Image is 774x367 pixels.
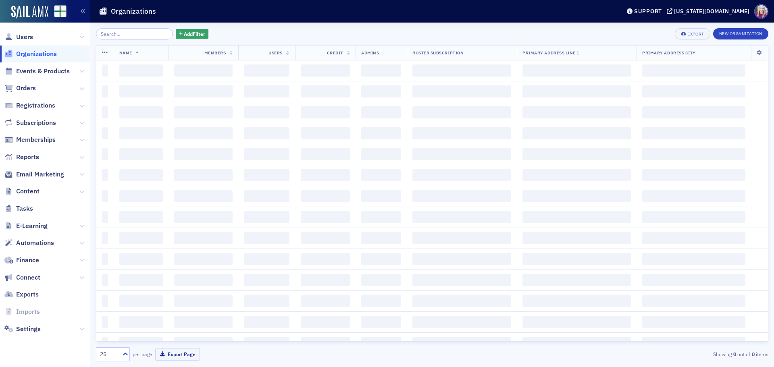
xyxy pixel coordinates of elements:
[102,190,108,202] span: ‌
[244,316,289,328] span: ‌
[642,316,745,328] span: ‌
[522,106,631,118] span: ‌
[174,274,233,286] span: ‌
[412,106,511,118] span: ‌
[522,148,631,160] span: ‌
[174,148,233,160] span: ‌
[184,30,205,37] span: Add Filter
[301,232,350,244] span: ‌
[412,232,511,244] span: ‌
[642,64,745,77] span: ‌
[301,316,350,328] span: ‌
[244,169,289,181] span: ‌
[174,253,233,265] span: ‌
[174,190,233,202] span: ‌
[174,295,233,307] span: ‌
[16,67,70,76] span: Events & Products
[4,222,48,230] a: E-Learning
[174,85,233,97] span: ‌
[4,84,36,93] a: Orders
[361,127,401,139] span: ‌
[16,33,33,41] span: Users
[327,50,343,56] span: Credit
[642,127,745,139] span: ‌
[119,316,163,328] span: ‌
[412,295,511,307] span: ‌
[102,337,108,349] span: ‌
[361,64,401,77] span: ‌
[4,67,70,76] a: Events & Products
[642,253,745,265] span: ‌
[119,232,163,244] span: ‌
[174,211,233,223] span: ‌
[174,64,233,77] span: ‌
[174,127,233,139] span: ‌
[522,169,631,181] span: ‌
[642,190,745,202] span: ‌
[102,274,108,286] span: ‌
[119,274,163,286] span: ‌
[174,337,233,349] span: ‌
[244,253,289,265] span: ‌
[111,6,156,16] h1: Organizations
[361,169,401,181] span: ‌
[522,190,631,202] span: ‌
[412,85,511,97] span: ‌
[4,307,40,316] a: Imports
[119,106,163,118] span: ‌
[713,29,768,37] a: New Organization
[675,28,710,39] button: Export
[4,273,40,282] a: Connect
[16,135,56,144] span: Memberships
[119,337,163,349] span: ‌
[412,64,511,77] span: ‌
[412,316,511,328] span: ‌
[16,170,64,179] span: Email Marketing
[244,274,289,286] span: ‌
[642,211,745,223] span: ‌
[4,238,54,247] a: Automations
[301,148,350,160] span: ‌
[119,169,163,181] span: ‌
[301,253,350,265] span: ‌
[4,118,56,127] a: Subscriptions
[16,290,39,299] span: Exports
[119,127,163,139] span: ‌
[4,101,55,110] a: Registrations
[102,316,108,328] span: ‌
[361,274,401,286] span: ‌
[301,211,350,223] span: ‌
[102,127,108,139] span: ‌
[244,295,289,307] span: ‌
[16,238,54,247] span: Automations
[642,274,745,286] span: ‌
[16,153,39,162] span: Reports
[133,350,152,358] label: per page
[642,295,745,307] span: ‌
[713,28,768,39] button: New Organization
[361,232,401,244] span: ‌
[119,253,163,265] span: ‌
[522,337,631,349] span: ‌
[522,295,631,307] span: ‌
[412,169,511,181] span: ‌
[4,204,33,213] a: Tasks
[204,50,226,56] span: Members
[301,127,350,139] span: ‌
[4,325,41,334] a: Settings
[244,211,289,223] span: ‌
[412,190,511,202] span: ‌
[119,148,163,160] span: ‌
[102,106,108,118] span: ‌
[100,350,118,359] div: 25
[16,273,40,282] span: Connect
[102,64,108,77] span: ‌
[4,187,40,196] a: Content
[176,29,209,39] button: AddFilter
[102,211,108,223] span: ‌
[412,127,511,139] span: ‌
[361,253,401,265] span: ‌
[11,6,48,19] img: SailAMX
[102,169,108,181] span: ‌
